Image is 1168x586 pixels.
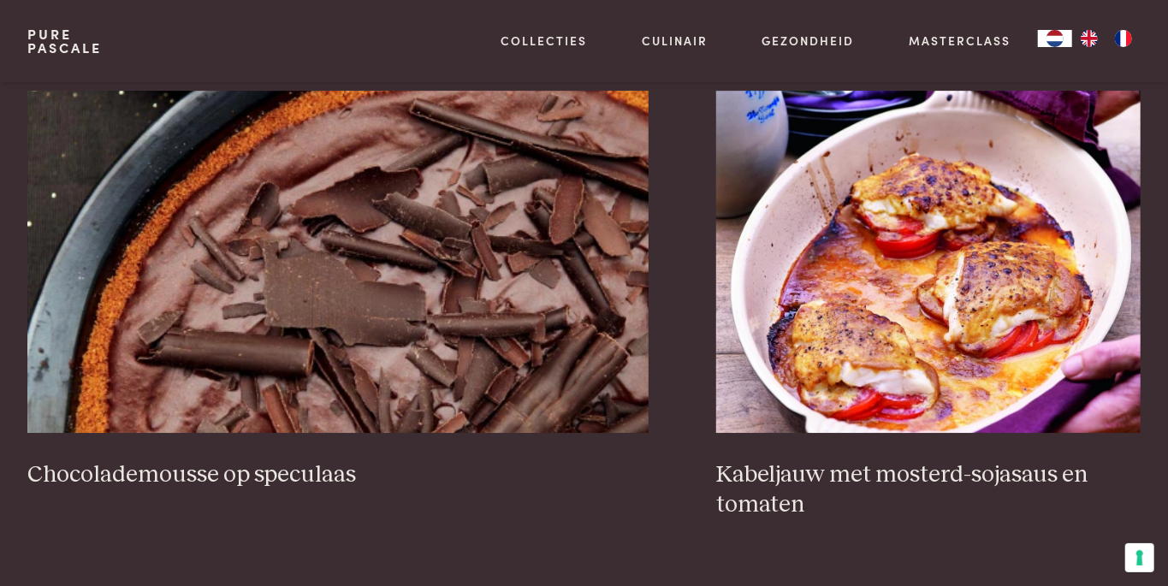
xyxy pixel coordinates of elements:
a: FR [1106,30,1141,47]
button: Uw voorkeuren voor toestemming voor trackingtechnologieën [1125,543,1154,572]
a: Kabeljauw met mosterd-sojasaus en tomaten Kabeljauw met mosterd-sojasaus en tomaten [716,91,1141,519]
a: Culinair [642,32,708,50]
img: Kabeljauw met mosterd-sojasaus en tomaten [716,91,1141,433]
a: PurePascale [27,27,102,55]
a: Masterclass [909,32,1011,50]
ul: Language list [1072,30,1141,47]
a: EN [1072,30,1106,47]
a: Collecties [501,32,587,50]
img: Chocolademousse op speculaas [27,91,649,433]
a: NL [1038,30,1072,47]
a: Chocolademousse op speculaas Chocolademousse op speculaas [27,91,649,489]
a: Gezondheid [762,32,855,50]
h3: Chocolademousse op speculaas [27,460,649,490]
h3: Kabeljauw met mosterd-sojasaus en tomaten [716,460,1141,519]
div: Language [1038,30,1072,47]
aside: Language selected: Nederlands [1038,30,1141,47]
